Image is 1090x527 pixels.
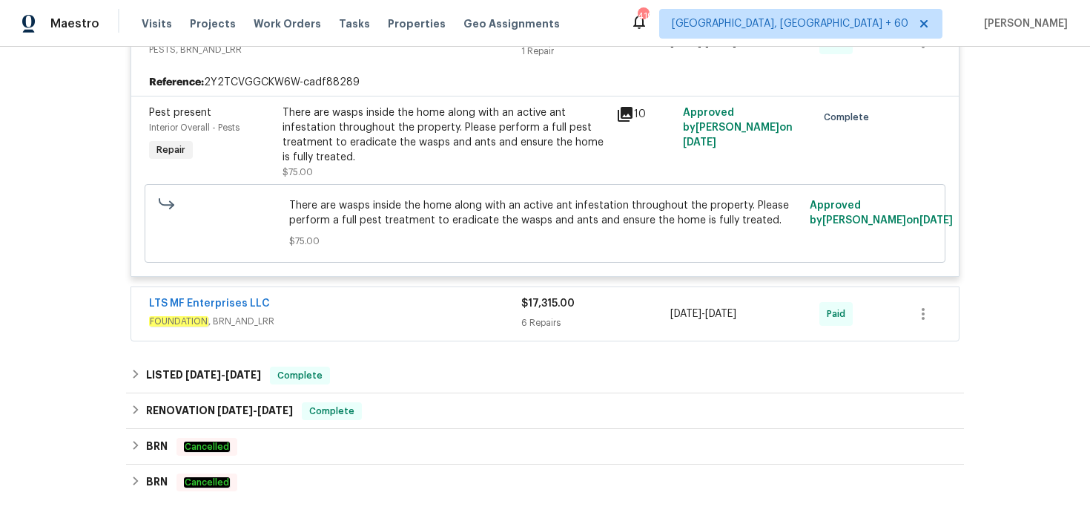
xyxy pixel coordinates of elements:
span: Paid [827,307,851,321]
span: [GEOGRAPHIC_DATA], [GEOGRAPHIC_DATA] + 60 [672,16,908,31]
div: 6 Repairs [521,315,670,330]
span: , BRN_AND_LRR [149,314,521,329]
span: [DATE] [670,309,701,319]
h6: BRN [146,474,168,491]
span: Work Orders [254,16,321,31]
em: Cancelled [184,477,230,488]
em: FOUNDATION [149,316,208,327]
span: Repair [151,143,191,157]
span: - [185,370,261,380]
span: Visits [142,16,172,31]
span: [PERSON_NAME] [978,16,1068,31]
span: - [670,307,736,321]
b: Reference: [149,75,204,90]
a: LTS MF Enterprises LLC [149,298,270,309]
span: - [217,405,293,416]
span: [DATE] [185,370,221,380]
span: [DATE] [919,215,953,226]
div: 419 [638,9,648,24]
div: 10 [616,105,674,123]
span: Complete [824,110,875,125]
span: Properties [388,16,446,31]
span: [DATE] [257,405,293,416]
span: Projects [190,16,236,31]
div: 2Y2TCVGGCKW6W-cadf88289 [131,69,959,96]
span: PESTS, BRN_AND_LRR [149,42,521,57]
div: BRN Cancelled [126,429,964,465]
h6: RENOVATION [146,402,293,420]
span: Complete [271,368,328,383]
span: Interior Overall - Pests [149,123,240,132]
div: LISTED [DATE]-[DATE]Complete [126,358,964,393]
h6: LISTED [146,367,261,384]
span: Tasks [339,19,370,29]
em: Cancelled [184,442,230,452]
span: Complete [303,404,360,419]
div: RENOVATION [DATE]-[DATE]Complete [126,393,964,429]
span: Approved by [PERSON_NAME] on [810,200,953,226]
span: $75.00 [283,168,313,177]
span: There are wasps inside the home along with an active ant infestation throughout the property. Ple... [289,198,802,228]
span: Pest present [149,108,211,118]
span: [DATE] [705,309,736,319]
div: There are wasps inside the home along with an active ant infestation throughout the property. Ple... [283,105,607,165]
h6: BRN [146,438,168,456]
span: Maestro [50,16,99,31]
span: [DATE] [683,137,716,148]
span: $17,315.00 [521,298,575,309]
div: 1 Repair [521,44,670,59]
span: Geo Assignments [463,16,560,31]
span: [DATE] [225,370,261,380]
span: $75.00 [289,234,802,249]
div: BRN Cancelled [126,465,964,500]
span: Approved by [PERSON_NAME] on [683,108,793,148]
span: [DATE] [217,405,253,416]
